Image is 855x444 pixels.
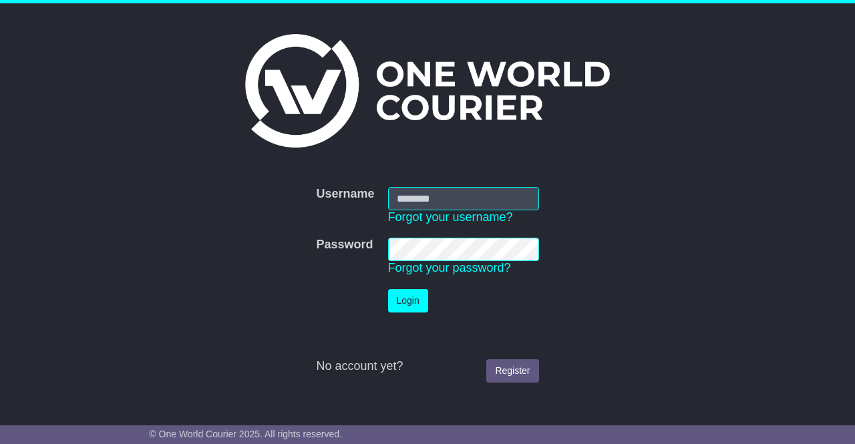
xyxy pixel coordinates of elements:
[316,238,373,252] label: Password
[316,187,374,202] label: Username
[486,359,538,383] a: Register
[245,34,610,148] img: One World
[149,429,342,439] span: © One World Courier 2025. All rights reserved.
[388,210,513,224] a: Forgot your username?
[316,359,538,374] div: No account yet?
[388,289,428,312] button: Login
[388,261,511,274] a: Forgot your password?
